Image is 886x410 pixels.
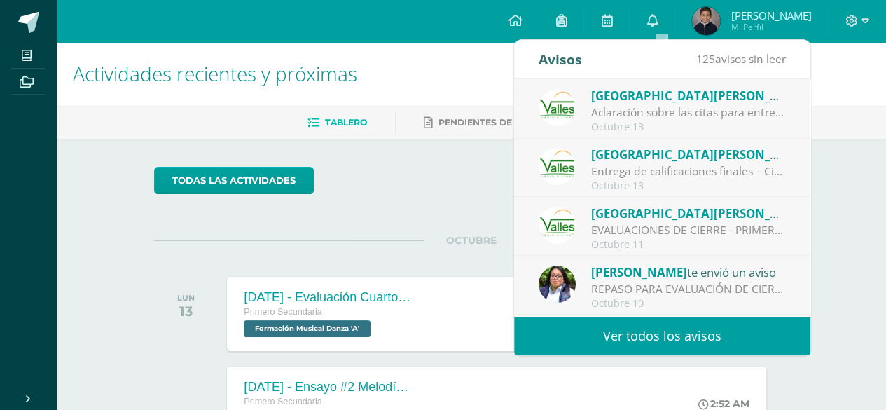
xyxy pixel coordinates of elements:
div: 2:52 AM [698,397,749,410]
div: te envió un aviso [591,263,786,281]
img: a56e85048c3b13cece3efedf65bb1506.png [692,7,720,35]
span: [PERSON_NAME] [591,264,687,280]
div: Octubre 11 [591,239,786,251]
span: [GEOGRAPHIC_DATA][PERSON_NAME] [591,205,810,221]
div: Octubre 13 [591,180,786,192]
img: 94564fe4cf850d796e68e37240ca284b.png [539,148,576,185]
span: Primero Secundaria [244,307,321,317]
div: te envió un aviso [591,145,786,163]
div: te envió un aviso [591,86,786,104]
div: Octubre 10 [591,298,786,310]
div: Octubre 13 [591,121,786,133]
a: Pendientes de entrega [424,111,558,134]
span: avisos sin leer [696,51,786,67]
a: Tablero [307,111,367,134]
div: Aclaración sobre las citas para entrega de calificaciones: Estimados padres de familia: Ante la i... [591,104,786,121]
span: OCTUBRE [424,234,519,247]
span: 125 [696,51,715,67]
div: Avisos [539,40,582,78]
div: [DATE] - Ensayo #2 Melodía "La Bamba" [244,380,412,395]
img: 94564fe4cf850d796e68e37240ca284b.png [539,207,576,244]
span: Primero Secundaria [244,397,321,406]
div: LUN [177,293,195,303]
span: [GEOGRAPHIC_DATA][PERSON_NAME] [591,88,810,104]
a: todas las Actividades [154,167,314,194]
span: Pendientes de entrega [438,117,558,128]
a: Ver todos los avisos [514,317,810,355]
span: Tablero [325,117,367,128]
span: [PERSON_NAME] [731,8,811,22]
div: [DATE] - Evaluación Cuarto Bimestre [244,290,412,305]
span: Formación Musical Danza 'A' [244,320,371,337]
span: Mi Perfil [731,21,811,33]
div: 13 [177,303,195,320]
img: 94564fe4cf850d796e68e37240ca284b.png [539,89,576,126]
div: Entrega de calificaciones finales – Ciclo escolar 2025: Estimados padres de familia: Reciban un c... [591,163,786,179]
img: c7456b1c7483b5bc980471181b9518ab.png [539,266,576,303]
span: Actividades recientes y próximas [73,60,357,87]
div: REPASO PARA EVALUACIÓN DE CIERRE: El repaso para la evaluación de cierre ya está habilitado desde... [591,281,786,297]
div: EVALUACIONES DE CIERRE - PRIMERO BÁSICO: 📢 EVALUACIONES DE CIERRE Queridos alumnos, les compartim... [591,222,786,238]
div: te envió un aviso [591,204,786,222]
span: [GEOGRAPHIC_DATA][PERSON_NAME] [591,146,810,163]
